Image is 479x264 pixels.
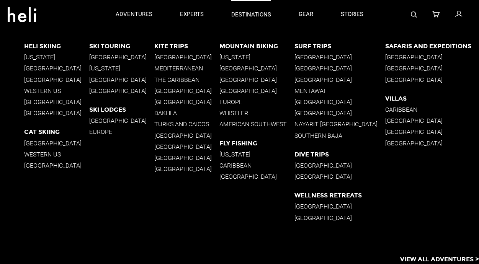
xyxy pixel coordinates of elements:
p: [US_STATE] [219,54,294,61]
p: [GEOGRAPHIC_DATA] [24,76,89,83]
p: Western US [24,87,89,95]
p: [GEOGRAPHIC_DATA] [89,117,154,124]
p: Mountain Biking [219,42,294,50]
p: Ski Touring [89,42,154,50]
p: [US_STATE] [24,54,89,61]
p: [GEOGRAPHIC_DATA] [154,87,219,95]
p: [GEOGRAPHIC_DATA] [24,98,89,106]
p: [GEOGRAPHIC_DATA] [89,54,154,61]
p: [GEOGRAPHIC_DATA] [294,173,385,180]
p: [GEOGRAPHIC_DATA] [89,87,154,95]
p: Mediterranean [154,65,219,72]
p: [GEOGRAPHIC_DATA] [89,76,154,83]
p: [US_STATE] [89,65,154,72]
p: [GEOGRAPHIC_DATA] [219,173,294,180]
p: [GEOGRAPHIC_DATA] [385,117,479,124]
p: Safaris and Expeditions [385,42,479,50]
p: experts [180,10,204,18]
p: [GEOGRAPHIC_DATA] [219,87,294,95]
p: [GEOGRAPHIC_DATA] [294,162,385,169]
p: Europe [89,128,154,135]
p: Caribbean [219,162,294,169]
p: [GEOGRAPHIC_DATA] [294,76,385,83]
p: [GEOGRAPHIC_DATA] [154,132,219,139]
p: [GEOGRAPHIC_DATA] [154,54,219,61]
p: Fly Fishing [219,140,294,147]
p: [GEOGRAPHIC_DATA] [294,65,385,72]
p: [GEOGRAPHIC_DATA] [385,128,479,135]
p: [US_STATE] [219,151,294,158]
p: Dakhla [154,109,219,117]
p: [GEOGRAPHIC_DATA] [154,98,219,106]
p: [GEOGRAPHIC_DATA] [294,54,385,61]
p: [GEOGRAPHIC_DATA] [385,65,479,72]
p: Europe [219,98,294,106]
p: Heli Skiing [24,42,89,50]
p: Dive Trips [294,151,385,158]
p: Whistler [219,109,294,117]
p: [GEOGRAPHIC_DATA] [385,140,479,147]
p: [GEOGRAPHIC_DATA] [294,109,385,117]
p: Cat Skiing [24,128,89,135]
p: [GEOGRAPHIC_DATA] [154,154,219,161]
p: [GEOGRAPHIC_DATA] [154,143,219,150]
p: Caribbean [385,106,479,113]
p: Kite Trips [154,42,219,50]
p: Surf Trips [294,42,385,50]
p: [GEOGRAPHIC_DATA] [385,54,479,61]
p: Nayarit [GEOGRAPHIC_DATA] [294,121,385,128]
p: adventures [116,10,152,18]
p: Villas [385,95,479,102]
p: [GEOGRAPHIC_DATA] [385,76,479,83]
p: [GEOGRAPHIC_DATA] [294,214,385,222]
p: Western US [24,151,89,158]
p: The Caribbean [154,76,219,83]
p: Ski Lodges [89,106,154,113]
p: [GEOGRAPHIC_DATA] [294,203,385,210]
p: [GEOGRAPHIC_DATA] [154,165,219,173]
p: Mentawai [294,87,385,95]
p: Wellness Retreats [294,192,385,199]
p: American Southwest [219,121,294,128]
p: [GEOGRAPHIC_DATA] [219,65,294,72]
p: [GEOGRAPHIC_DATA] [24,162,89,169]
p: [GEOGRAPHIC_DATA] [24,140,89,147]
p: [GEOGRAPHIC_DATA] [24,65,89,72]
p: destinations [231,11,271,19]
p: [GEOGRAPHIC_DATA] [294,98,385,106]
p: Southern Baja [294,132,385,139]
p: [GEOGRAPHIC_DATA] [24,109,89,117]
p: [GEOGRAPHIC_DATA] [219,76,294,83]
p: Turks and Caicos [154,121,219,128]
p: View All Adventures > [400,255,479,264]
img: search-bar-icon.svg [411,11,417,18]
